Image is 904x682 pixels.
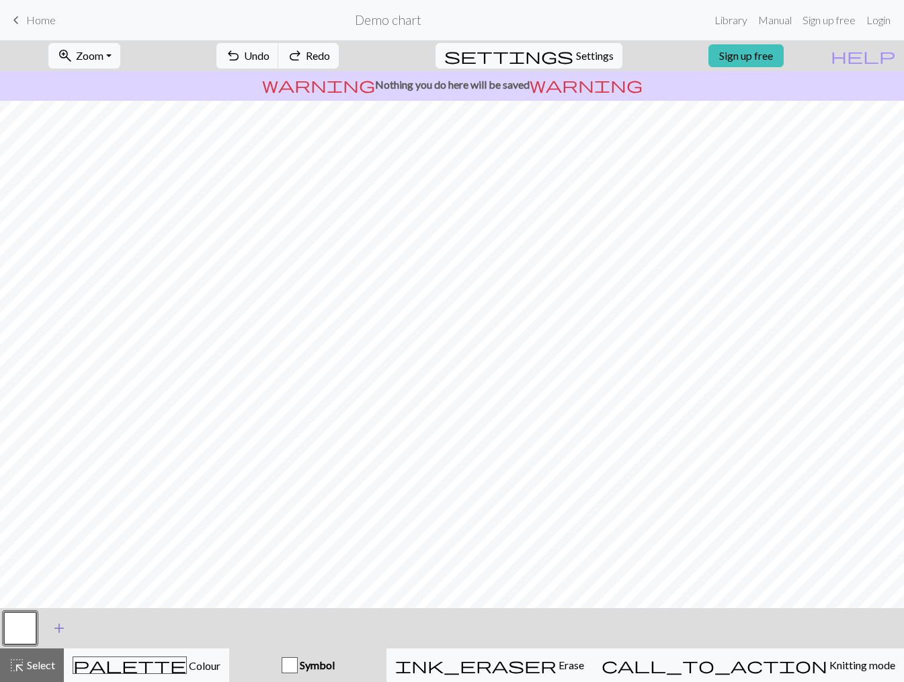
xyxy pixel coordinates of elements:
span: Knitting mode [827,658,895,671]
button: Undo [216,43,279,69]
span: settings [444,46,573,65]
span: ink_eraser [395,656,557,675]
button: Erase [386,648,593,682]
button: Redo [278,43,339,69]
a: Manual [753,7,797,34]
a: Sign up free [797,7,861,34]
span: keyboard_arrow_left [8,11,24,30]
span: highlight_alt [9,656,25,675]
span: warning [530,75,643,94]
button: Knitting mode [593,648,904,682]
span: undo [225,46,241,65]
span: warning [262,75,375,94]
a: Sign up free [708,44,784,67]
span: zoom_in [57,46,73,65]
h2: Demo chart [355,12,421,28]
a: Login [861,7,896,34]
span: Redo [306,49,330,62]
span: Colour [187,659,220,672]
span: palette [73,656,186,675]
a: Home [8,9,56,32]
span: Home [26,13,56,26]
i: Settings [444,48,573,64]
span: Settings [576,48,614,64]
span: redo [287,46,303,65]
button: Colour [64,648,229,682]
span: add [51,619,67,638]
p: Nothing you do here will be saved [5,77,899,93]
span: Symbol [298,658,335,671]
span: call_to_action [602,656,827,675]
a: Library [709,7,753,34]
span: Zoom [76,49,104,62]
span: Select [25,658,55,671]
span: Erase [557,658,584,671]
button: SettingsSettings [436,43,622,69]
button: Zoom [48,43,120,69]
button: Symbol [229,648,386,682]
span: Undo [244,49,270,62]
span: help [831,46,895,65]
